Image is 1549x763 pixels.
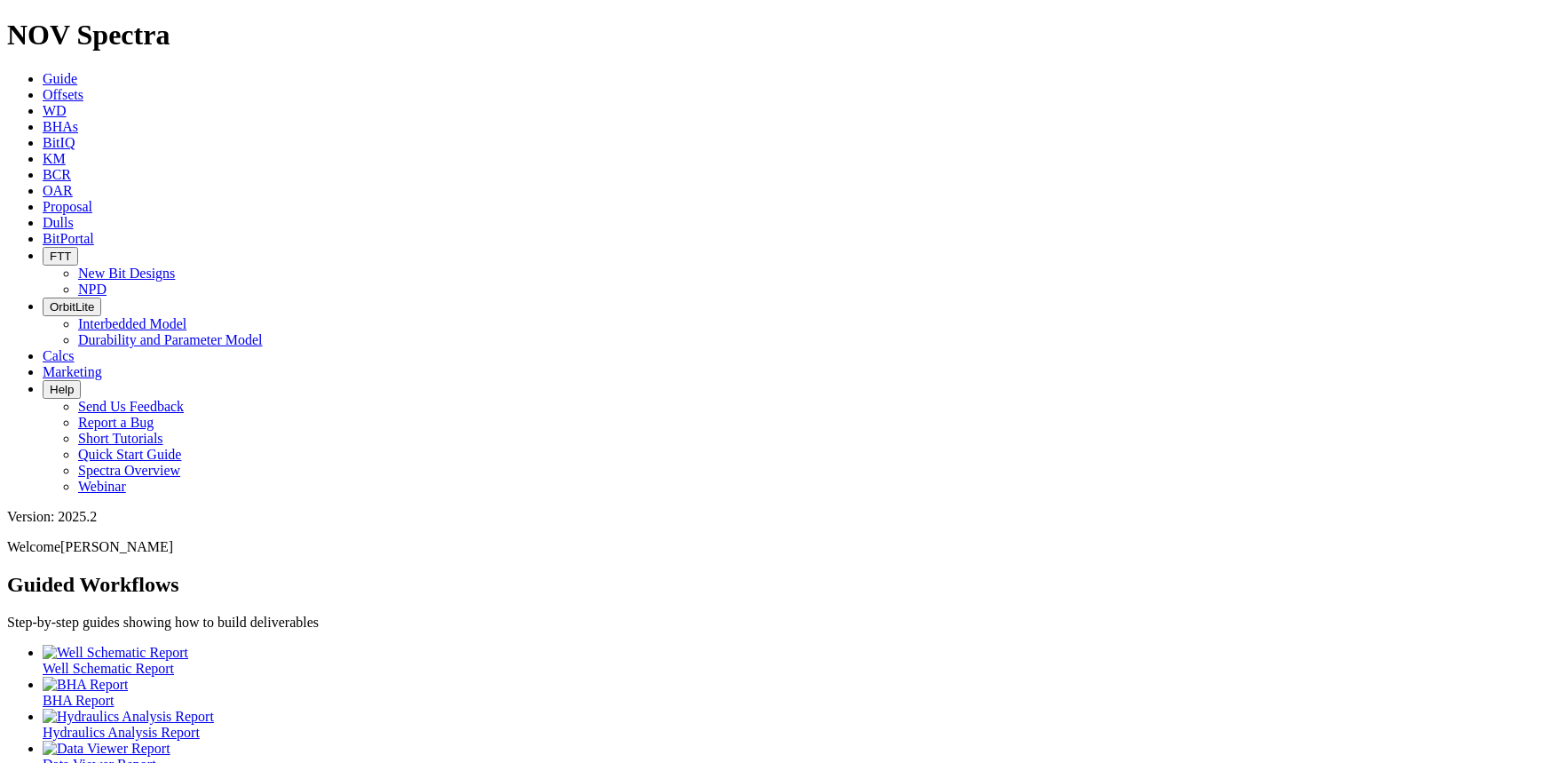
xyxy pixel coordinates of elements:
a: KM [43,151,66,166]
span: OrbitLite [50,300,94,314]
a: New Bit Designs [78,266,175,281]
a: Guide [43,71,77,86]
span: Help [50,383,74,396]
a: WD [43,103,67,118]
img: BHA Report [43,677,128,693]
button: Help [43,380,81,399]
a: Hydraulics Analysis Report Hydraulics Analysis Report [43,709,1542,740]
div: Version: 2025.2 [7,509,1542,525]
button: OrbitLite [43,298,101,316]
a: Durability and Parameter Model [78,332,263,347]
a: Webinar [78,479,126,494]
a: Quick Start Guide [78,447,181,462]
a: BitIQ [43,135,75,150]
span: [PERSON_NAME] [60,539,173,554]
a: NPD [78,282,107,297]
a: Calcs [43,348,75,363]
a: Interbedded Model [78,316,186,331]
a: Spectra Overview [78,463,180,478]
a: Short Tutorials [78,431,163,446]
p: Welcome [7,539,1542,555]
a: BitPortal [43,231,94,246]
a: Dulls [43,215,74,230]
a: BHA Report BHA Report [43,677,1542,708]
span: FTT [50,250,71,263]
a: Report a Bug [78,415,154,430]
img: Hydraulics Analysis Report [43,709,214,725]
a: BCR [43,167,71,182]
a: Marketing [43,364,102,379]
a: OAR [43,183,73,198]
h2: Guided Workflows [7,573,1542,597]
button: FTT [43,247,78,266]
p: Step-by-step guides showing how to build deliverables [7,615,1542,631]
a: Well Schematic Report Well Schematic Report [43,645,1542,676]
h1: NOV Spectra [7,19,1542,52]
span: BHA Report [43,693,114,708]
img: Data Viewer Report [43,741,170,757]
a: Proposal [43,199,92,214]
span: Hydraulics Analysis Report [43,725,200,740]
a: BHAs [43,119,78,134]
img: Well Schematic Report [43,645,188,661]
span: Well Schematic Report [43,661,174,676]
a: Send Us Feedback [78,399,184,414]
a: Offsets [43,87,83,102]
